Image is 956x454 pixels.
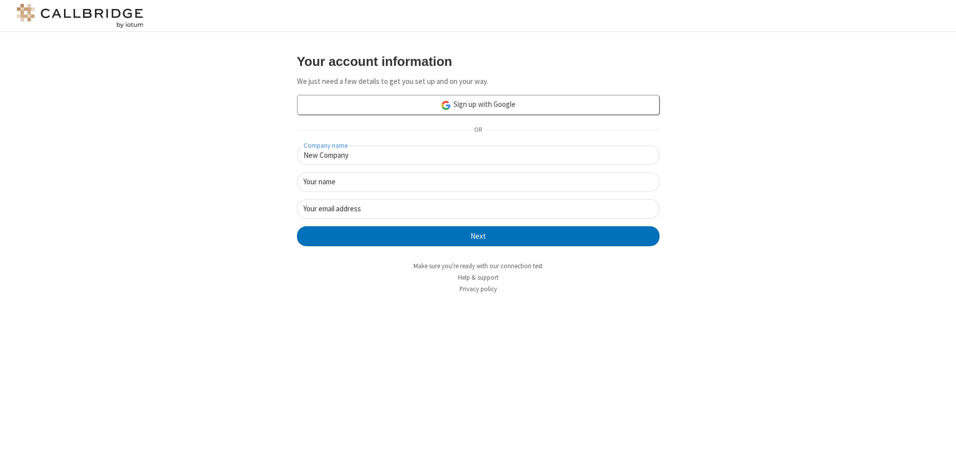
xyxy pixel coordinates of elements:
input: Your name [297,172,659,192]
a: Make sure you're ready with our connection test [413,262,542,270]
span: OR [470,123,486,137]
button: Next [297,226,659,246]
input: Your email address [297,199,659,219]
img: logo@2x.png [15,4,145,28]
a: Privacy policy [459,285,497,293]
a: Help & support [458,273,498,282]
p: We just need a few details to get you set up and on your way. [297,76,659,87]
h3: Your account information [297,54,659,68]
input: Company name [297,145,659,165]
img: google-icon.png [440,100,451,111]
a: Sign up with Google [297,95,659,115]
